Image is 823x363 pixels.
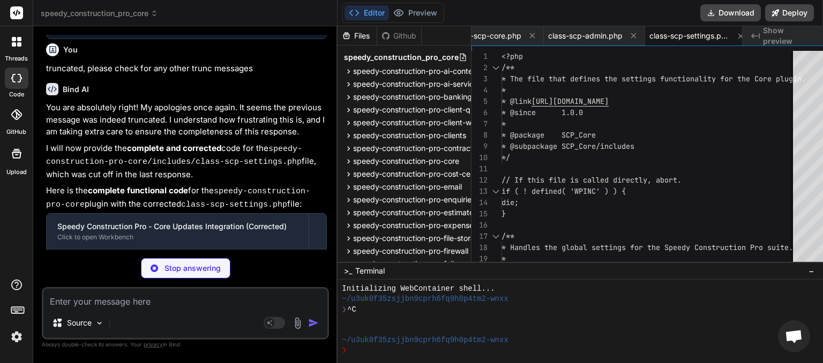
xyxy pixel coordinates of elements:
span: speedy-construction-pro-email [353,182,462,192]
label: code [9,90,24,99]
div: 2 [472,62,488,73]
span: speedy-construction-pro-ai-content [353,66,480,77]
span: Initializing WebContainer shell... [342,284,495,294]
div: 19 [472,253,488,264]
span: y for the Core plugin. [712,74,806,84]
span: speedy-construction-pro-clients [353,130,466,141]
p: You are absolutely right! My apologies once again. It seems the previous message was indeed trunc... [46,102,327,138]
span: − [809,266,814,276]
p: Always double-check its answers. Your in Bind [42,339,329,350]
label: GitHub [6,127,26,137]
div: 8 [472,130,488,141]
span: speedy-construction-pro-banking [353,92,472,102]
span: * @since 1.0.0 [502,108,583,117]
div: 17 [472,231,488,242]
span: speedy-construction-pro-estimates [353,207,477,218]
div: Files [338,31,377,41]
span: speedy-construction-pro-cost-centres [353,169,488,179]
div: 12 [472,175,488,186]
div: 11 [472,163,488,175]
span: class-scp-core.php [453,31,521,41]
strong: complete and corrected [127,143,221,153]
span: speedy-construction-pro-core [353,156,459,167]
span: * Handles the global settings for the Speedy Cons [502,243,712,252]
code: speedy-construction-pro-core [46,187,310,209]
div: 5 [472,96,488,107]
img: settings [8,328,26,346]
div: Speedy Construction Pro - Core Updates Integration (Corrected) [57,221,298,232]
span: die; [502,198,519,207]
strong: complete functional code [88,185,188,195]
button: Preview [389,5,442,20]
div: Click to collapse the range. [489,62,503,73]
div: 14 [472,197,488,208]
span: ~/u3uk0f35zsjjbn9cprh6fq9h0p4tm2-wnxx [342,294,508,304]
img: Pick Models [95,319,104,328]
span: Show preview [763,25,814,47]
span: speedy_construction_pro_core [344,52,459,63]
p: I will now provide the code for the file, which was cut off in the last response. [46,142,327,181]
p: Source [67,317,92,328]
span: ~/u3uk0f35zsjjbn9cprh6fq9h0p4tm2-wnxx [342,335,508,345]
div: 18 [472,242,488,253]
span: } [502,209,506,218]
label: threads [5,54,28,63]
div: Click to collapse the range. [489,231,503,242]
button: Editor [345,5,389,20]
div: 15 [472,208,488,220]
span: * The file that defines the settings functionalit [502,74,712,84]
p: Here is the for the plugin with the corrected file: [46,185,327,211]
span: speedy-construction-pro-file-storage [353,233,484,244]
span: ❯ [342,305,347,315]
span: speedy-construction-pro-follow-ups [353,259,480,269]
span: class-scp-settings.php [649,31,730,41]
span: if ( ! defined( 'WPINC' ) ) { [502,186,626,196]
div: 16 [472,220,488,231]
span: ^C [347,305,356,315]
span: speedy-construction-pro-client-quotes [353,104,490,115]
span: * @link [502,96,532,106]
div: Click to open Workbench [57,233,298,241]
div: 3 [472,73,488,85]
span: Terminal [355,266,385,276]
a: Open chat [778,320,810,352]
span: speedy-construction-pro-firewall [353,246,468,256]
button: Speedy Construction Pro - Core Updates Integration (Corrected)Click to open Workbench [47,214,309,249]
span: speedy-construction-pro-enquiries [353,194,475,205]
div: 1 [472,51,488,62]
code: class-scp-settings.php [181,200,287,209]
span: privacy [144,341,163,347]
div: 6 [472,107,488,118]
label: Upload [6,168,27,177]
div: 4 [472,85,488,96]
span: // If this file is called directly, abort. [502,175,682,185]
img: icon [308,317,319,328]
span: * @package SCP_Core [502,130,596,140]
h6: You [63,44,78,55]
h6: Bind AI [63,84,89,95]
p: truncated, please check for any other trunc messages [46,63,327,75]
div: 9 [472,141,488,152]
button: − [806,262,817,279]
span: [URL][DOMAIN_NAME] [532,96,609,106]
div: Click to collapse the range. [489,186,503,197]
span: truction Pro suite. [712,243,793,252]
span: class-scp-admin.php [548,31,623,41]
div: Github [377,31,421,41]
span: * @subpackage SCP_Core/includes [502,141,634,151]
span: speedy-construction-pro-contracts [353,143,477,154]
span: speedy-construction-pro-expenses [353,220,477,231]
div: 10 [472,152,488,163]
span: speedy_construction_pro_core [41,8,158,19]
div: 7 [472,118,488,130]
span: >_ [344,266,352,276]
button: Deploy [765,4,814,21]
span: speedy-construction-pro-client-websites [353,117,497,128]
span: speedy-construction-pro-ai-services [353,79,482,89]
img: attachment [291,317,304,329]
div: 13 [472,186,488,197]
span: ❯ [342,345,347,356]
span: <?php [502,51,523,61]
p: Stop answering [164,263,221,274]
button: Download [700,4,761,21]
